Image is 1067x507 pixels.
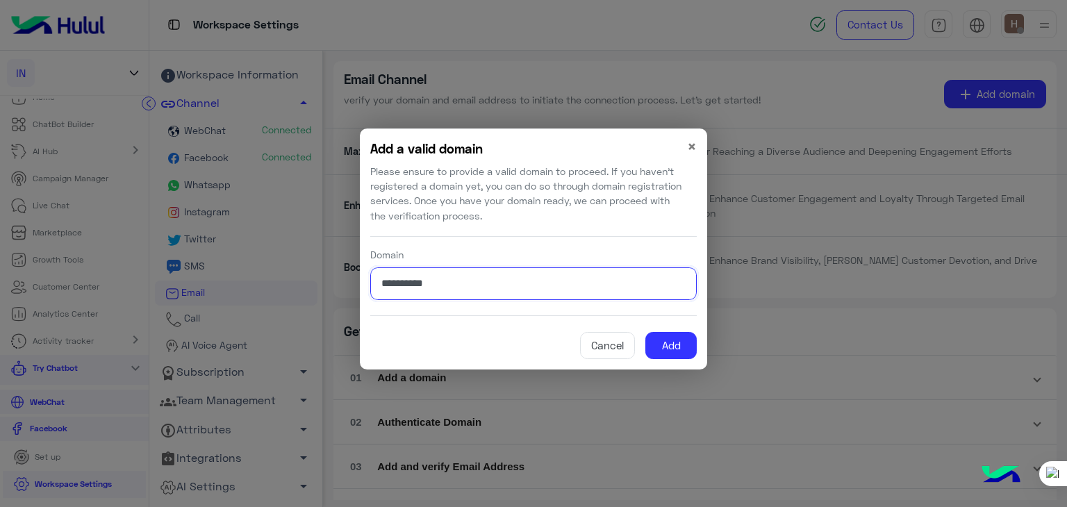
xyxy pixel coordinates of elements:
[370,164,687,224] p: Please ensure to provide a valid domain to proceed. If you haven't registered a domain yet, you c...
[645,332,697,360] button: Add
[977,451,1025,500] img: hulul-logo.png
[580,332,635,360] button: Cancel
[370,139,687,158] h5: Add a valid domain
[687,139,697,155] button: Close
[370,247,404,262] label: Domain
[687,137,697,156] span: ×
